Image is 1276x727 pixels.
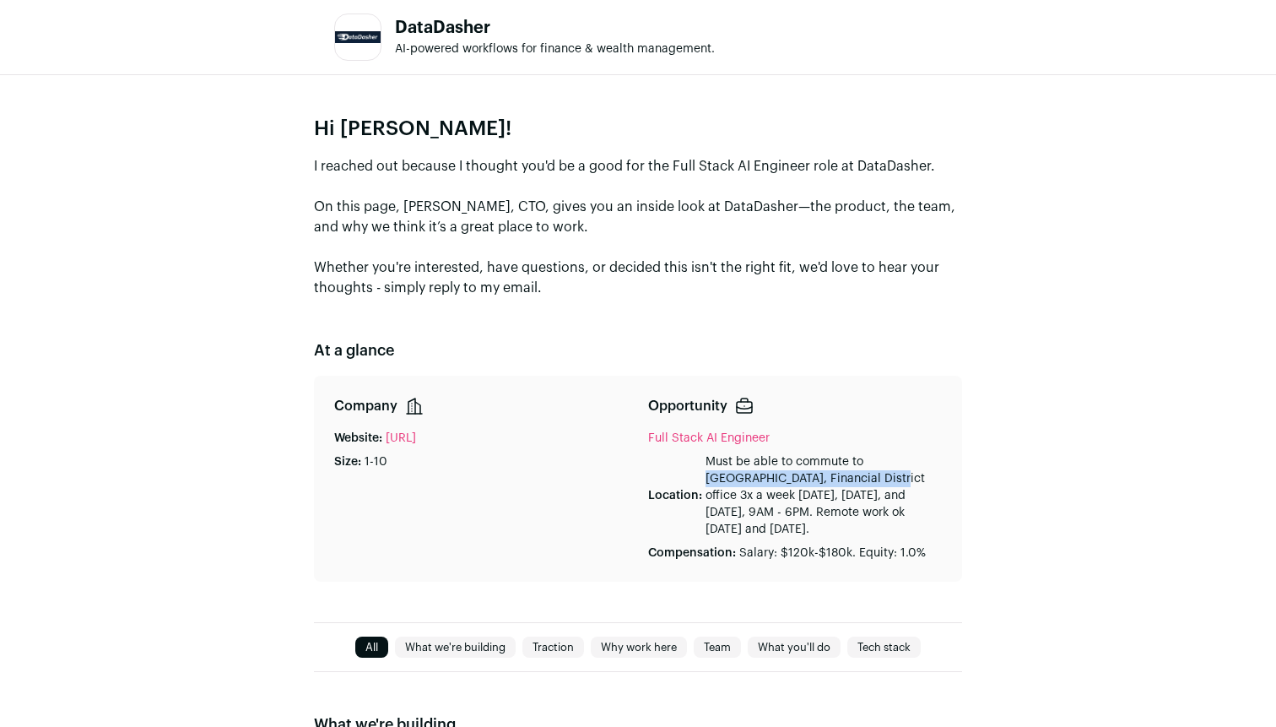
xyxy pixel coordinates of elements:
a: All [355,637,388,658]
p: Opportunity [648,396,727,416]
p: Size: [334,453,361,470]
h1: DataDasher [395,19,715,36]
a: [URL] [386,430,416,447]
a: What you'll do [748,637,841,658]
p: Salary: $120k-$180k. Equity: 1.0% [739,545,926,562]
p: Compensation: [648,545,736,562]
img: 5ea263cf0c28d7e3455a8b28ff74034307efce2722f8c6cf0fe1af1be6d55519.jpg [335,31,381,44]
h2: At a glance [314,339,962,362]
a: Tech stack [847,637,921,658]
a: Team [694,637,741,658]
a: Full Stack AI Engineer [648,432,770,444]
p: 1-10 [365,453,387,470]
a: Traction [522,637,584,658]
p: Hi [PERSON_NAME]! [314,116,962,143]
span: AI-powered workflows for finance & wealth management. [395,43,715,55]
p: Location: [648,487,702,504]
a: Why work here [591,637,687,658]
p: Must be able to commute to [GEOGRAPHIC_DATA], Financial District office 3x a week [DATE], [DATE],... [706,453,942,538]
p: I reached out because I thought you'd be a good for the Full Stack AI Engineer role at DataDasher... [314,156,962,298]
a: What we're building [395,637,516,658]
p: Website: [334,430,382,447]
p: Company [334,396,397,416]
